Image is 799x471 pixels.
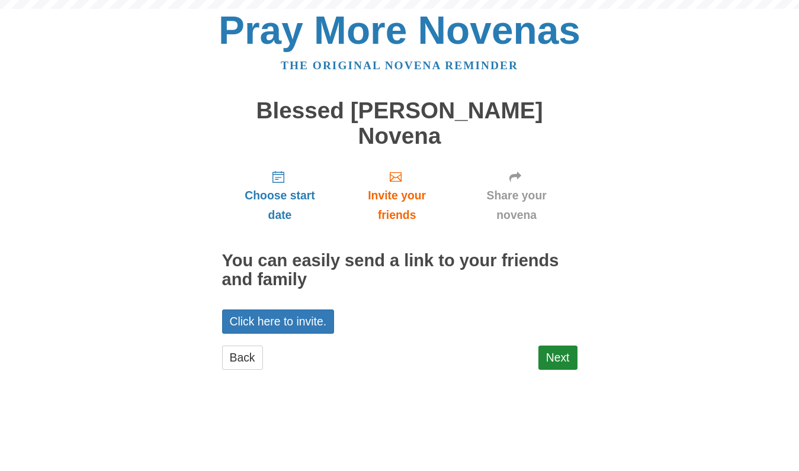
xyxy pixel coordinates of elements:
h1: Blessed [PERSON_NAME] Novena [222,98,577,149]
span: Choose start date [234,186,326,225]
span: Share your novena [468,186,566,225]
a: Share your novena [456,160,577,231]
h2: You can easily send a link to your friends and family [222,251,577,289]
a: Click here to invite. [222,309,335,334]
a: The original novena reminder [281,59,518,72]
a: Choose start date [222,160,338,231]
a: Back [222,346,263,370]
a: Pray More Novenas [219,8,580,52]
span: Invite your friends [349,186,444,225]
a: Next [538,346,577,370]
a: Invite your friends [338,160,455,231]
